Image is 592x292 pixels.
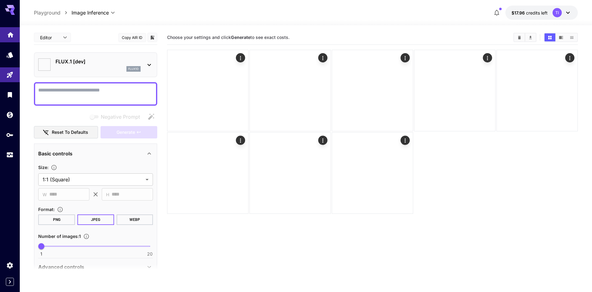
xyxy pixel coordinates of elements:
[553,8,562,17] div: TI
[150,34,155,41] button: Add to library
[512,10,526,15] span: $17.96
[72,9,109,16] span: Image Inference
[128,67,139,71] p: flux1d
[38,150,72,157] p: Basic controls
[565,53,574,62] div: Actions
[81,233,92,239] button: Specify how many images to generate in a single request. Each image generation will be charged se...
[514,33,525,41] button: Clear All
[7,29,14,37] div: Home
[38,165,48,170] span: Size :
[38,260,153,274] div: Advanced controls
[544,33,578,42] div: Show media in grid viewShow media in video viewShow media in list view
[38,55,153,74] div: FLUX.1 [dev]flux1d
[43,176,143,183] span: 1:1 (Square)
[483,53,492,62] div: Actions
[38,214,75,225] button: PNG
[106,191,109,198] span: H
[505,6,578,20] button: $17.9615TI
[566,33,577,41] button: Show media in list view
[6,151,14,159] div: Usage
[545,33,555,41] button: Show media in grid view
[6,91,14,99] div: Library
[34,9,72,16] nav: breadcrumb
[34,9,60,16] a: Playground
[6,131,14,139] div: API Keys
[55,58,141,65] p: FLUX.1 [dev]
[318,53,327,62] div: Actions
[6,261,14,269] div: Settings
[43,191,47,198] span: W
[6,111,14,119] div: Wallet
[556,33,566,41] button: Show media in video view
[525,33,536,41] button: Download All
[38,146,153,161] div: Basic controls
[40,34,59,41] span: Editor
[401,136,410,145] div: Actions
[526,10,548,15] span: credits left
[118,33,146,42] button: Copy AIR ID
[6,71,14,79] div: Playground
[6,278,14,286] button: Expand sidebar
[77,214,114,225] button: JPEG
[101,113,140,121] span: Negative Prompt
[318,136,327,145] div: Actions
[6,51,14,59] div: Models
[88,113,145,121] span: Negative prompts are not compatible with the selected model.
[147,251,153,257] span: 20
[231,35,250,40] b: Generate
[513,33,536,42] div: Clear AllDownload All
[48,164,60,171] button: Adjust the dimensions of the generated image by specifying its width and height in pixels, or sel...
[236,136,245,145] div: Actions
[38,207,55,212] span: Format :
[512,10,548,16] div: $17.9615
[117,214,153,225] button: WEBP
[34,126,98,139] button: Reset to defaults
[167,35,290,40] span: Choose your settings and click to see exact costs.
[38,234,81,239] span: Number of images : 1
[401,53,410,62] div: Actions
[40,251,42,257] span: 1
[236,53,245,62] div: Actions
[55,206,66,213] button: Choose the file format for the output image.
